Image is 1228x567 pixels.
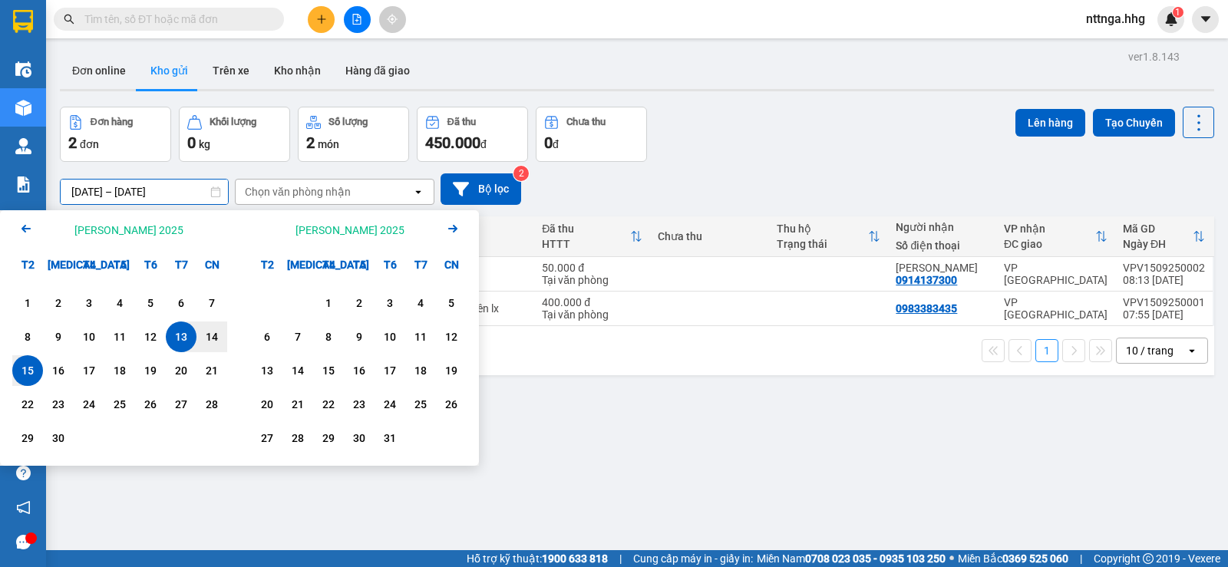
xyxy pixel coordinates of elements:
span: đ [553,138,559,150]
button: caret-down [1192,6,1219,33]
div: Đơn hàng [91,117,133,127]
button: Next month. [444,219,462,240]
div: Choose Thứ Bảy, tháng 09 27 2025. It's available. [166,389,196,420]
svg: open [412,186,424,198]
img: warehouse-icon [15,138,31,154]
div: Choose Thứ Tư, tháng 10 22 2025. It's available. [313,389,344,420]
div: CN [436,249,467,280]
div: Choose Thứ Sáu, tháng 10 17 2025. It's available. [375,355,405,386]
div: 6 [170,294,192,312]
div: 16 [348,361,370,380]
span: đ [480,138,487,150]
span: đơn [80,138,99,150]
div: Choose Thứ Hai, tháng 09 29 2025. It's available. [12,423,43,453]
div: 14 [201,328,223,346]
button: plus [308,6,335,33]
span: món [318,138,339,150]
button: file-add [344,6,371,33]
div: Choose Thứ Tư, tháng 09 3 2025. It's available. [74,288,104,318]
input: Tìm tên, số ĐT hoặc mã đơn [84,11,266,28]
span: copyright [1143,553,1154,564]
div: Choose Thứ Hai, tháng 09 8 2025. It's available. [12,321,43,352]
span: nttnga.hhg [1074,9,1157,28]
div: VPV1509250001 [1123,296,1205,308]
button: Khối lượng0kg [179,107,290,162]
div: Choose Thứ Ba, tháng 10 14 2025. It's available. [282,355,313,386]
div: Selected start date. Thứ Bảy, tháng 09 13 2025. It's available. [166,321,196,352]
div: 31 [379,429,401,447]
img: icon-new-feature [1164,12,1178,26]
span: ⚪️ [949,555,954,562]
div: Choose Thứ Bảy, tháng 10 11 2025. It's available. [405,321,436,352]
button: Kho nhận [262,52,333,89]
div: 5 [441,294,462,312]
div: T6 [135,249,166,280]
div: 21 [287,395,309,414]
div: Choose Thứ Năm, tháng 10 30 2025. It's available. [344,423,375,453]
div: T2 [252,249,282,280]
div: 14 [287,361,309,380]
div: 4 [109,294,130,312]
button: Tạo Chuyến [1093,109,1175,137]
div: Choose Thứ Hai, tháng 10 20 2025. It's available. [252,389,282,420]
div: Xe anh Kiên lx [433,302,527,315]
div: Choose Thứ Ba, tháng 09 2 2025. It's available. [43,288,74,318]
div: Choose Thứ Hai, tháng 09 22 2025. It's available. [12,389,43,420]
div: [PERSON_NAME] 2025 [74,223,183,238]
span: search [64,14,74,25]
div: T7 [166,249,196,280]
div: 3 [78,294,100,312]
div: ver 1.8.143 [1128,48,1180,65]
div: 2 [348,294,370,312]
div: Choose Chủ Nhật, tháng 09 7 2025. It's available. [196,288,227,318]
th: Toggle SortBy [1115,216,1213,257]
div: Choose Thứ Ba, tháng 09 9 2025. It's available. [43,321,74,352]
div: Choose Thứ Ba, tháng 10 21 2025. It's available. [282,389,313,420]
span: aim [387,14,398,25]
div: 400.000 đ [542,296,642,308]
div: Tại văn phòng [542,308,642,321]
div: 24 [78,395,100,414]
sup: 2 [513,166,529,181]
div: Choose Chủ Nhật, tháng 09 21 2025. It's available. [196,355,227,386]
div: 29 [17,429,38,447]
button: Bộ lọc [441,173,521,205]
button: Đơn hàng2đơn [60,107,171,162]
div: Choose Thứ Ba, tháng 10 7 2025. It's available. [282,321,313,352]
div: Choose Thứ Tư, tháng 09 17 2025. It's available. [74,355,104,386]
div: 22 [17,395,38,414]
div: T5 [104,249,135,280]
sup: 1 [1173,7,1183,18]
div: T6 [375,249,405,280]
div: 9 [348,328,370,346]
div: 7 [201,294,223,312]
div: Choose Thứ Sáu, tháng 09 19 2025. It's available. [135,355,166,386]
div: 13 [256,361,278,380]
span: Hỗ trợ kỹ thuật: [467,550,608,567]
div: Selected end date. Thứ Hai, tháng 09 15 2025. It's available. [12,355,43,386]
span: 0 [187,134,196,152]
div: 21 [201,361,223,380]
div: 4 [410,294,431,312]
div: Choose Thứ Hai, tháng 10 27 2025. It's available. [252,423,282,453]
div: 30 [348,429,370,447]
div: Choose Chủ Nhật, tháng 10 26 2025. It's available. [436,389,467,420]
div: Choose Thứ Bảy, tháng 09 20 2025. It's available. [166,355,196,386]
span: Cung cấp máy in - giấy in: [633,550,753,567]
span: file-add [352,14,362,25]
span: plus [316,14,327,25]
button: aim [379,6,406,33]
span: 0 [544,134,553,152]
div: 26 [140,395,161,414]
div: 23 [348,395,370,414]
div: 20 [170,361,192,380]
div: 29 [318,429,339,447]
div: 12 [140,328,161,346]
th: Toggle SortBy [769,216,888,257]
div: Choose Chủ Nhật, tháng 10 5 2025. It's available. [436,288,467,318]
div: Choose Chủ Nhật, tháng 10 19 2025. It's available. [436,355,467,386]
th: Toggle SortBy [996,216,1115,257]
div: Choose Thứ Bảy, tháng 09 6 2025. It's available. [166,288,196,318]
button: Đã thu450.000đ [417,107,528,162]
div: Choose Thứ Tư, tháng 10 29 2025. It's available. [313,423,344,453]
